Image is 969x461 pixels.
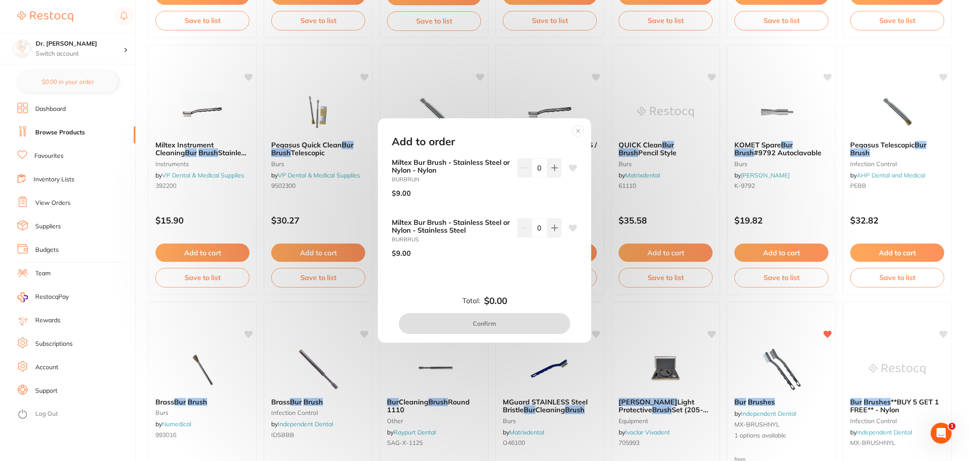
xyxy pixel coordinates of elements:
iframe: Intercom live chat [931,423,952,444]
label: Total: [462,297,481,304]
b: Miltex Bur Brush - Stainless Steel or Nylon - Nylon [392,158,510,174]
p: $9.00 [392,249,411,257]
small: BURBRUN [392,176,510,183]
small: BURBRUS [392,236,510,243]
button: Confirm [399,313,570,334]
p: $9.00 [392,189,411,197]
span: 1 [949,423,956,430]
b: $0.00 [484,296,507,306]
b: Miltex Bur Brush - Stainless Steel or Nylon - Stainless Steel [392,218,510,234]
h2: Add to order [392,136,455,148]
